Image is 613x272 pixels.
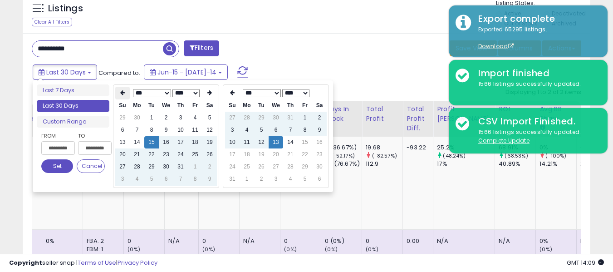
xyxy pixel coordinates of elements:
td: 23 [312,148,327,161]
img: Profile image for Support [26,5,40,20]
td: 30 [312,161,327,173]
td: 5 [254,124,269,136]
span: Amazing [107,242,120,255]
td: 18 [240,148,254,161]
button: Jun-15 - [DATE]-14 [144,64,228,80]
li: Last 7 Days [37,84,109,97]
div: 112.9 [366,160,402,168]
td: 28 [130,161,144,173]
li: Last 30 Days [37,100,109,112]
strong: Copyright [9,258,42,267]
td: 2 [254,173,269,185]
span: Last 30 Days [46,68,86,77]
td: 29 [298,161,312,173]
td: 9 [159,124,173,136]
td: 22 [144,148,159,161]
div: Hey Team, [15,66,142,75]
u: Complete Update [478,137,530,144]
label: To [78,131,105,140]
td: 28 [283,161,298,173]
div: Got it, thanks. [122,124,167,134]
td: 20 [269,148,283,161]
span: Great [86,242,98,255]
td: 20 [115,148,130,161]
td: 15 [298,136,312,148]
td: 11 [188,124,202,136]
div: Rate your conversation [17,225,125,236]
div: 0 [202,237,239,245]
td: 26 [254,161,269,173]
small: (-82.57%) [372,152,397,159]
button: Last 30 Days [33,64,97,80]
li: Custom Range [37,116,109,128]
td: 15 [144,136,159,148]
td: 9 [312,124,327,136]
div: Close [159,4,176,20]
div: I understand [PERSON_NAME], [70,25,167,35]
div: 11 (36.67%) [325,143,362,152]
td: 4 [283,173,298,185]
td: 22 [298,148,312,161]
td: 16 [159,136,173,148]
td: 31 [283,112,298,124]
td: 2 [159,112,173,124]
td: 16 [312,136,327,148]
td: 5 [298,173,312,185]
td: 31 [173,161,188,173]
td: 27 [269,161,283,173]
td: 28 [240,112,254,124]
div: 0% [539,237,576,245]
th: Mo [240,99,254,112]
div: 17% [437,160,495,168]
td: 14 [130,136,144,148]
td: 29 [254,112,269,124]
div: I understand [PERSON_NAME],Thank you for your help. [63,20,174,53]
td: 30 [159,161,173,173]
div: Total Profit [366,104,399,124]
td: 12 [254,136,269,148]
td: 31 [225,173,240,185]
td: 3 [115,173,130,185]
td: 10 [225,136,240,148]
th: Sa [312,99,327,112]
div: CSV Import Finished. [471,115,601,128]
td: 21 [283,148,298,161]
td: 29 [144,161,159,173]
td: 19 [202,136,217,148]
div: Exported 65295 listings. [471,25,601,51]
a: Terms of Use [78,258,116,267]
button: Home [142,4,159,21]
div: -93.22 [407,143,426,152]
a: Privacy Policy [118,258,157,267]
div: N/A [437,237,488,245]
div: FBA: 2 [87,237,117,245]
td: 30 [269,112,283,124]
td: 3 [225,124,240,136]
td: 1 [240,173,254,185]
button: Cancel [77,159,105,173]
td: 13 [269,136,283,148]
td: 6 [115,124,130,136]
div: It's back! [15,151,136,160]
div: Team says… [7,119,174,146]
td: 8 [144,124,159,136]
span: Jun-15 - [DATE]-14 [157,68,216,77]
div: 40.89% [499,160,535,168]
span: Terrible [22,242,34,255]
div: N/A [243,237,273,245]
span: OK [64,242,77,255]
td: 30 [130,112,144,124]
div: It's back!Have a great day team! [7,146,143,208]
div: Days In Stock [325,104,358,124]
div: Total Profit Diff. [407,104,429,133]
td: 10 [173,124,188,136]
div: 0.00 [407,237,426,245]
th: Th [173,99,188,112]
th: Th [283,99,298,112]
td: 8 [188,173,202,185]
th: Fr [188,99,202,112]
div: 0 [128,237,164,245]
td: 7 [130,124,144,136]
td: 2 [202,161,217,173]
a: Download [478,42,514,50]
